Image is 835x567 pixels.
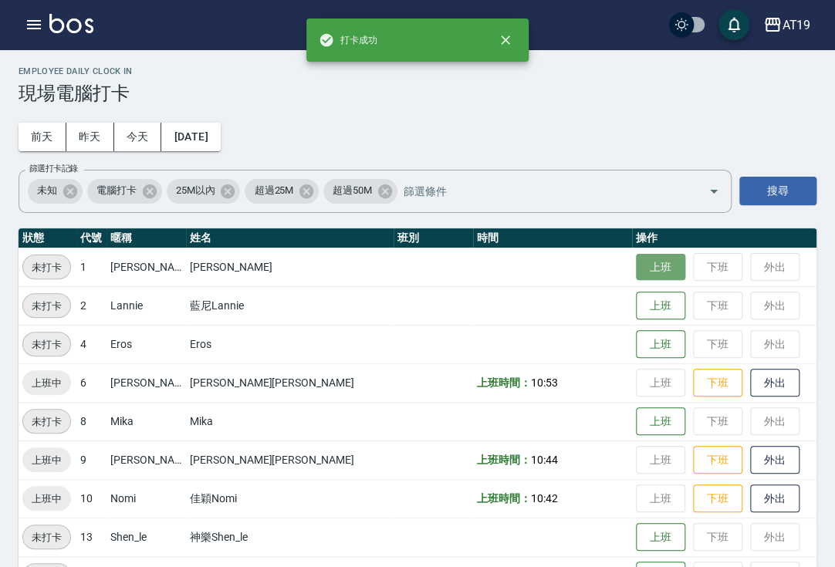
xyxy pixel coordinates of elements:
[636,523,685,552] button: 上班
[750,369,800,397] button: 外出
[66,123,114,151] button: 昨天
[750,446,800,474] button: 外出
[782,15,810,35] div: AT19
[87,179,162,204] div: 電腦打卡
[23,298,70,314] span: 未打卡
[106,325,186,363] td: Eros
[76,286,106,325] td: 2
[76,228,106,248] th: 代號
[19,228,76,248] th: 狀態
[477,454,531,466] b: 上班時間：
[28,179,83,204] div: 未知
[245,179,319,204] div: 超過25M
[477,492,531,505] b: 上班時間：
[739,177,816,205] button: 搜尋
[49,14,93,33] img: Logo
[718,9,749,40] button: save
[757,9,816,41] button: AT19
[186,325,394,363] td: Eros
[245,183,303,198] span: 超過25M
[488,23,522,57] button: close
[323,183,381,198] span: 超過50M
[701,179,726,204] button: Open
[19,83,816,104] h3: 現場電腦打卡
[76,363,106,402] td: 6
[186,228,394,248] th: 姓名
[323,179,397,204] div: 超過50M
[23,336,70,353] span: 未打卡
[106,248,186,286] td: [PERSON_NAME]
[76,518,106,556] td: 13
[693,484,742,513] button: 下班
[750,484,800,513] button: 外出
[22,452,71,468] span: 上班中
[87,183,146,198] span: 電腦打卡
[531,454,558,466] span: 10:44
[106,286,186,325] td: Lannie
[106,440,186,479] td: [PERSON_NAME]
[106,479,186,518] td: Nomi
[186,518,394,556] td: 神樂Shen_le
[186,402,394,440] td: Mika
[636,292,685,320] button: 上班
[636,254,685,281] button: 上班
[106,228,186,248] th: 暱稱
[186,479,394,518] td: 佳穎Nomi
[23,413,70,430] span: 未打卡
[693,369,742,397] button: 下班
[531,492,558,505] span: 10:42
[76,440,106,479] td: 9
[19,66,816,76] h2: Employee Daily Clock In
[473,228,632,248] th: 時間
[161,123,220,151] button: [DATE]
[28,183,66,198] span: 未知
[477,376,531,389] b: 上班時間：
[186,286,394,325] td: 藍尼Lannie
[76,479,106,518] td: 10
[400,177,681,204] input: 篩選條件
[186,440,394,479] td: [PERSON_NAME][PERSON_NAME]
[106,363,186,402] td: [PERSON_NAME]
[167,183,225,198] span: 25M以內
[23,529,70,545] span: 未打卡
[636,407,685,436] button: 上班
[29,163,78,174] label: 篩選打卡記錄
[394,228,473,248] th: 班別
[531,376,558,389] span: 10:53
[636,330,685,359] button: 上班
[106,402,186,440] td: Mika
[693,446,742,474] button: 下班
[186,363,394,402] td: [PERSON_NAME][PERSON_NAME]
[167,179,241,204] div: 25M以內
[186,248,394,286] td: [PERSON_NAME]
[19,123,66,151] button: 前天
[76,248,106,286] td: 1
[106,518,186,556] td: Shen_le
[22,491,71,507] span: 上班中
[319,32,377,48] span: 打卡成功
[23,259,70,275] span: 未打卡
[76,325,106,363] td: 4
[632,228,816,248] th: 操作
[22,375,71,391] span: 上班中
[76,402,106,440] td: 8
[114,123,162,151] button: 今天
